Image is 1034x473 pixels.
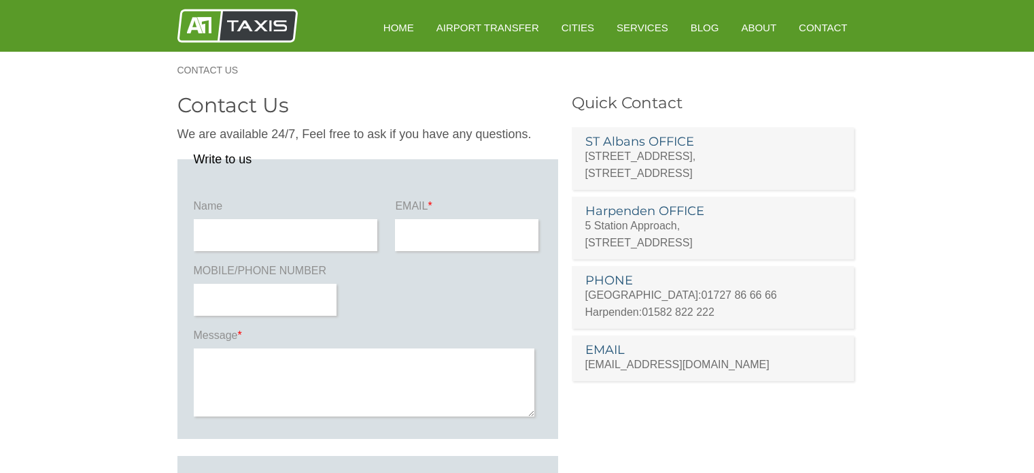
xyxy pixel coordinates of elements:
[702,289,777,301] a: 01727 86 66 66
[194,328,542,348] label: Message
[585,217,841,251] p: 5 Station Approach, [STREET_ADDRESS]
[731,11,786,44] a: About
[572,95,857,111] h3: Quick Contact
[194,263,340,284] label: MOBILE/PHONE NUMBER
[194,153,252,165] legend: Write to us
[789,11,857,44] a: Contact
[585,148,841,182] p: [STREET_ADDRESS], [STREET_ADDRESS]
[607,11,678,44] a: Services
[585,359,770,370] a: [EMAIL_ADDRESS][DOMAIN_NAME]
[585,274,841,287] h3: PHONE
[552,11,604,44] a: Cities
[374,11,424,44] a: HOME
[395,199,541,219] label: EMAIL
[177,65,252,75] a: Contact Us
[177,95,558,116] h2: Contact Us
[177,126,558,143] p: We are available 24/7, Feel free to ask if you have any questions.
[585,287,841,304] p: [GEOGRAPHIC_DATA]:
[585,135,841,148] h3: ST Albans OFFICE
[194,199,381,219] label: Name
[681,11,729,44] a: Blog
[642,306,714,318] a: 01582 822 222
[585,344,841,356] h3: EMAIL
[585,304,841,321] p: Harpenden:
[427,11,549,44] a: Airport Transfer
[585,205,841,217] h3: Harpenden OFFICE
[177,9,298,43] img: A1 Taxis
